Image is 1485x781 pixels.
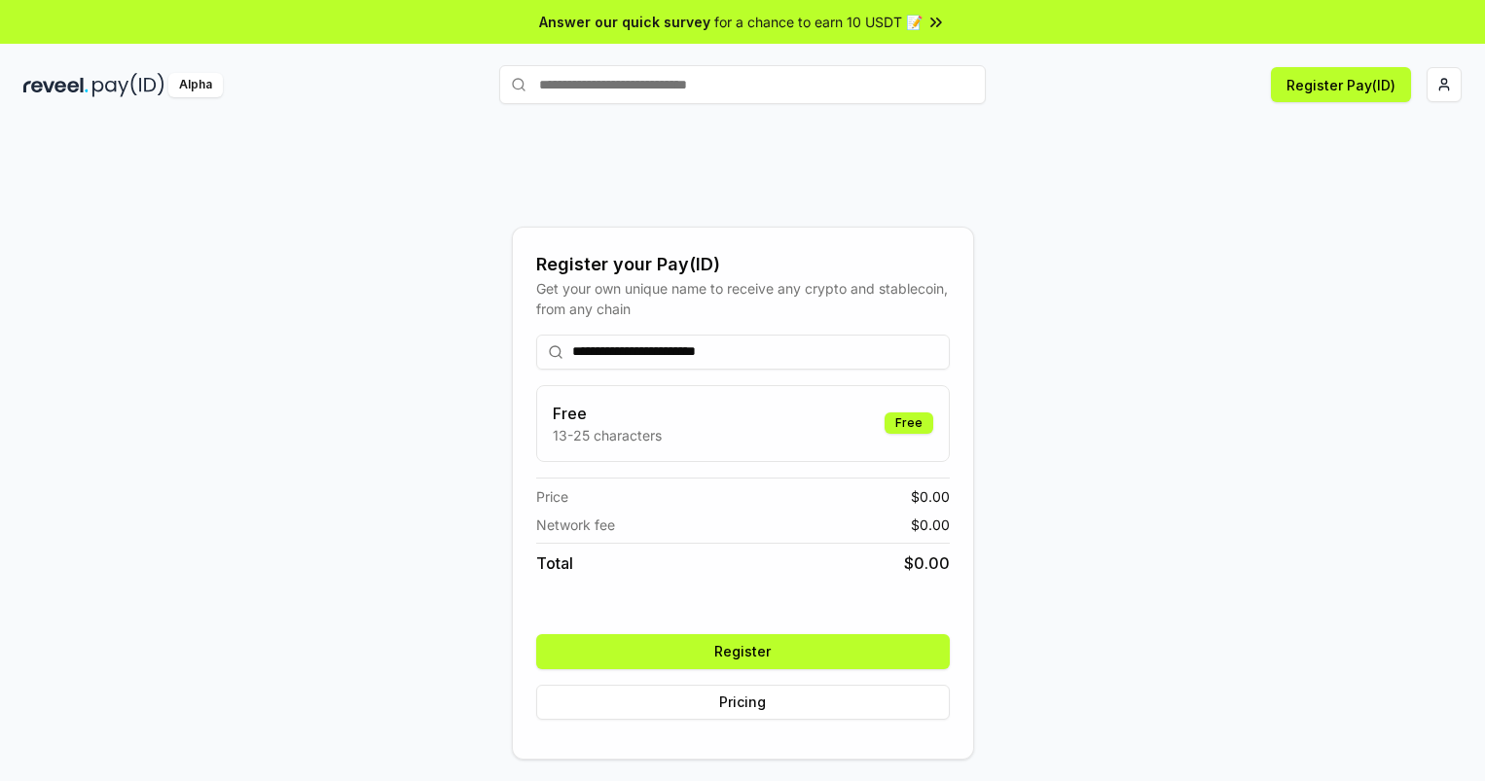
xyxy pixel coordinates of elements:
[536,486,568,507] span: Price
[536,515,615,535] span: Network fee
[536,685,950,720] button: Pricing
[1271,67,1411,102] button: Register Pay(ID)
[714,12,923,32] span: for a chance to earn 10 USDT 📝
[911,515,950,535] span: $ 0.00
[168,73,223,97] div: Alpha
[536,634,950,669] button: Register
[553,402,662,425] h3: Free
[92,73,164,97] img: pay_id
[539,12,710,32] span: Answer our quick survey
[536,251,950,278] div: Register your Pay(ID)
[553,425,662,445] p: 13-25 characters
[904,551,950,575] span: $ 0.00
[536,278,950,319] div: Get your own unique name to receive any crypto and stablecoin, from any chain
[23,73,89,97] img: reveel_dark
[885,412,933,434] div: Free
[911,486,950,507] span: $ 0.00
[536,551,573,575] span: Total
